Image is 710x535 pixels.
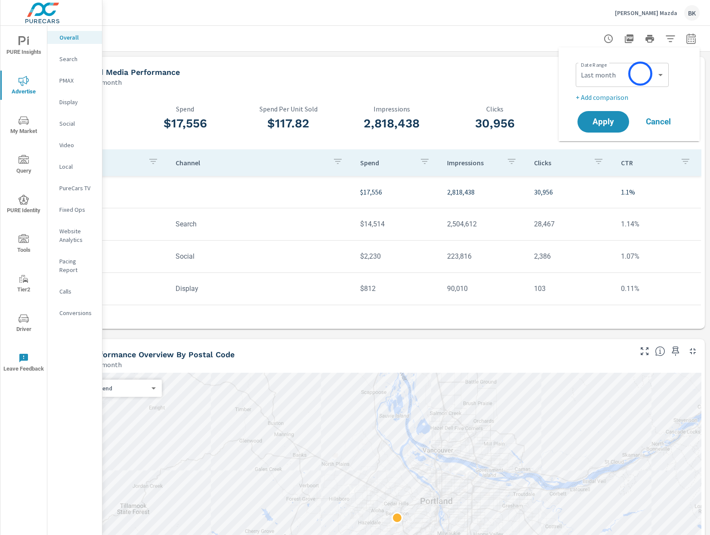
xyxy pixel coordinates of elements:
[577,111,629,133] button: Apply
[527,245,614,267] td: 2,386
[59,309,95,317] p: Conversions
[3,36,44,57] span: PURE Insights
[59,257,95,274] p: Pacing Report
[614,278,701,300] td: 0.11%
[59,227,95,244] p: Website Analytics
[237,116,340,131] h3: $117.82
[47,182,102,195] div: PureCars TV
[3,313,44,334] span: Driver
[59,141,95,149] p: Video
[59,55,95,63] p: Search
[360,187,433,197] p: $17,556
[621,187,694,197] p: 1.1%
[89,384,155,393] div: Spend
[440,278,527,300] td: 90,010
[3,353,44,374] span: Leave Feedback
[527,278,614,300] td: 103
[176,158,326,167] p: Channel
[440,213,527,235] td: 2,504,612
[638,344,651,358] button: Make Fullscreen
[527,213,614,235] td: 28,467
[47,255,102,276] div: Pacing Report
[3,234,44,255] span: Tools
[443,105,546,113] p: Clicks
[614,213,701,235] td: 1.14%
[87,350,235,359] h5: Performance Overview By Postal Code
[641,118,676,126] span: Cancel
[684,5,700,21] div: BK
[440,245,527,267] td: 223,816
[47,306,102,319] div: Conversions
[96,384,148,392] p: Spend
[615,9,677,17] p: [PERSON_NAME] Mazda
[169,245,353,267] td: Social
[353,213,440,235] td: $14,514
[576,92,686,102] p: + Add comparison
[3,115,44,136] span: My Market
[447,187,520,197] p: 2,818,438
[353,278,440,300] td: $812
[534,158,587,167] p: Clicks
[47,203,102,216] div: Fixed Ops
[87,68,180,77] h5: Paid Media Performance
[59,98,95,106] p: Display
[169,278,353,300] td: Display
[59,205,95,214] p: Fixed Ops
[353,245,440,267] td: $2,230
[47,160,102,173] div: Local
[686,344,700,358] button: Minimize Widget
[47,74,102,87] div: PMAX
[340,116,443,131] h3: 2,818,438
[237,105,340,113] p: Spend Per Unit Sold
[662,30,679,47] button: Apply Filters
[3,274,44,295] span: Tier2
[3,195,44,216] span: PURE Identity
[443,116,546,131] h3: 30,956
[59,184,95,192] p: PureCars TV
[621,158,673,167] p: CTR
[534,187,607,197] p: 30,956
[87,359,122,370] p: Last month
[59,76,95,85] p: PMAX
[47,117,102,130] div: Social
[447,158,500,167] p: Impressions
[669,344,682,358] span: Save this to your personalized report
[614,245,701,267] td: 1.07%
[682,30,700,47] button: Select Date Range
[546,105,650,113] p: CTR
[655,346,665,356] span: Understand performance data by postal code. Individual postal codes can be selected and expanded ...
[641,30,658,47] button: Print Report
[59,33,95,42] p: Overall
[3,155,44,176] span: Query
[47,139,102,152] div: Video
[360,158,413,167] p: Spend
[47,53,102,65] div: Search
[87,77,122,87] p: Last month
[59,162,95,171] p: Local
[3,76,44,97] span: Advertise
[0,26,47,382] div: nav menu
[133,116,237,131] h3: $17,556
[47,31,102,44] div: Overall
[546,116,650,131] h3: 1.1%
[47,225,102,246] div: Website Analytics
[59,287,95,296] p: Calls
[169,213,353,235] td: Search
[620,30,638,47] button: "Export Report to PDF"
[340,105,443,113] p: Impressions
[586,118,620,126] span: Apply
[47,285,102,298] div: Calls
[59,119,95,128] p: Social
[133,105,237,113] p: Spend
[47,96,102,108] div: Display
[633,111,684,133] button: Cancel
